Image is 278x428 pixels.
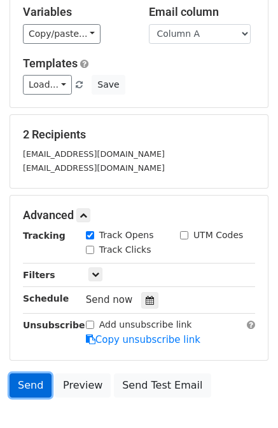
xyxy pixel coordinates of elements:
[193,229,243,242] label: UTM Codes
[86,294,133,305] span: Send now
[114,373,211,398] a: Send Test Email
[23,149,165,159] small: [EMAIL_ADDRESS][DOMAIN_NAME]
[23,75,72,95] a: Load...
[99,229,154,242] label: Track Opens
[23,320,85,330] strong: Unsubscribe
[86,334,200,345] a: Copy unsubscribe link
[23,293,69,304] strong: Schedule
[214,367,278,428] iframe: Chat Widget
[10,373,52,398] a: Send
[23,57,78,70] a: Templates
[99,243,151,257] label: Track Clicks
[23,231,66,241] strong: Tracking
[23,208,255,222] h5: Advanced
[23,5,130,19] h5: Variables
[55,373,111,398] a: Preview
[23,24,101,44] a: Copy/paste...
[149,5,256,19] h5: Email column
[23,163,165,173] small: [EMAIL_ADDRESS][DOMAIN_NAME]
[23,270,55,280] strong: Filters
[23,128,255,142] h5: 2 Recipients
[92,75,125,95] button: Save
[99,318,192,331] label: Add unsubscribe link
